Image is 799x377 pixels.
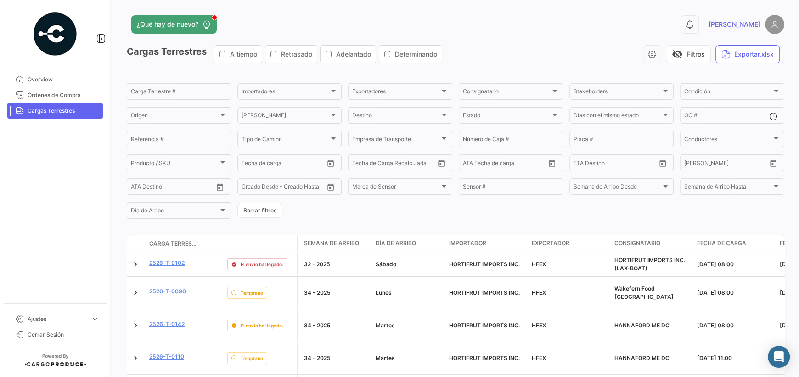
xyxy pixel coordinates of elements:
button: Borrar filtros [237,203,282,218]
datatable-header-cell: Exportador [528,235,611,252]
span: El envío ha llegado. [241,261,283,268]
a: 2526-T-0096 [149,287,186,296]
div: Abrir Intercom Messenger [768,346,790,368]
span: [DATE] 11:00 [697,354,732,361]
a: Overview [7,72,103,87]
span: Marca de Sensor [352,185,440,191]
a: Expand/Collapse Row [131,260,140,269]
span: Día de Arribo [376,239,416,247]
span: Semana de Arribo Desde [574,185,661,191]
input: Creado Hasta [284,185,323,191]
span: Conductores [684,137,772,144]
input: ATD Hasta [498,161,537,167]
span: HANNAFORD ME DC [614,322,670,329]
span: A tiempo [230,50,257,59]
span: HORTIFRUT IMPORTS INC. [449,322,520,329]
span: HORTIFRUT IMPORTS INC. [449,261,520,268]
span: Ajustes [28,315,87,323]
button: Open calendar [324,156,338,170]
datatable-header-cell: Póliza [201,240,224,247]
span: HORTIFRUT IMPORTS INC. [449,354,520,361]
span: expand_more [91,315,99,323]
button: Open calendar [434,156,448,170]
button: A tiempo [214,46,262,63]
datatable-header-cell: Día de Arribo [372,235,445,252]
button: Open calendar [213,180,227,194]
button: Open calendar [545,156,559,170]
span: Semana de Arribo [304,239,359,247]
datatable-header-cell: Estado de Envio [224,240,297,247]
input: Desde [242,161,258,167]
span: Importador [449,239,486,247]
img: powered-by.png [32,11,78,57]
input: ATA Desde [131,185,159,191]
datatable-header-cell: Carga Terrestre # [146,236,201,251]
a: 2526-T-0142 [149,320,185,328]
button: visibility_offFiltros [666,45,711,63]
span: Producto / SKU [131,161,219,167]
button: ¿Qué hay de nuevo? [131,15,217,34]
button: Exportar.xlsx [715,45,780,63]
a: Órdenes de Compra [7,87,103,103]
span: Empresa de Transporte [352,137,440,144]
a: 2526-T-0102 [149,259,185,267]
span: Cargas Terrestres [28,107,99,115]
div: 34 - 2025 [304,289,368,297]
span: Origen [131,114,219,120]
button: Open calendar [766,156,780,170]
a: Expand/Collapse Row [131,354,140,363]
input: Hasta [375,161,414,167]
input: Desde [574,161,590,167]
input: ATD Desde [463,161,492,167]
span: [PERSON_NAME] [242,114,329,120]
span: Consignatario [614,239,660,247]
span: HFEX [532,354,546,361]
button: Open calendar [656,156,670,170]
span: Determinando [395,50,437,59]
div: Martes [376,354,442,362]
span: HORTIFRUT IMPORTS INC. (LAX-BOAT) [614,257,685,272]
span: Stakeholders [574,90,661,96]
div: Martes [376,321,442,330]
datatable-header-cell: Consignatario [611,235,693,252]
datatable-header-cell: Fecha de carga [693,235,776,252]
button: Retrasado [265,46,317,63]
span: Fecha de carga [697,239,746,247]
span: Día de Arribo [131,209,219,215]
span: Condición [684,90,772,96]
span: Adelantado [336,50,371,59]
datatable-header-cell: Importador [445,235,528,252]
a: 2526-T-0110 [149,353,184,361]
div: Lunes [376,289,442,297]
span: Tipo de Camión [242,137,329,144]
span: HANNAFORD ME DC [614,354,670,361]
input: ATA Hasta [165,185,204,191]
input: Hasta [707,161,746,167]
span: Exportador [532,239,569,247]
span: Overview [28,75,99,84]
span: Estado [463,114,551,120]
button: Adelantado [321,46,376,63]
span: [DATE] 08:00 [697,261,734,268]
span: Carga Terrestre # [149,240,197,248]
a: Expand/Collapse Row [131,288,140,297]
button: Determinando [379,46,442,63]
span: Días con el mismo estado [574,114,661,120]
input: Hasta [596,161,636,167]
input: Desde [352,161,369,167]
span: Semana de Arribo Hasta [684,185,772,191]
span: Cerrar Sesión [28,331,99,339]
input: Desde [684,161,701,167]
span: Temprano [241,354,263,362]
span: HORTIFRUT IMPORTS INC. [449,289,520,296]
span: ¿Qué hay de nuevo? [137,20,198,29]
datatable-header-cell: Semana de Arribo [298,235,372,252]
span: Retrasado [281,50,312,59]
a: Expand/Collapse Row [131,321,140,330]
input: Creado Desde [242,185,278,191]
div: Sábado [376,260,442,268]
span: Destino [352,114,440,120]
div: 34 - 2025 [304,354,368,362]
span: HFEX [532,322,546,329]
span: Importadores [242,90,329,96]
